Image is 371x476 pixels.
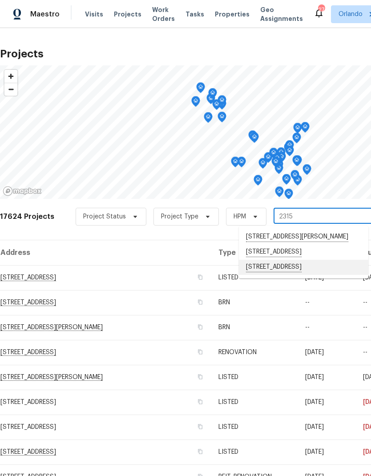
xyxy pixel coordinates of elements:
td: BRN [211,315,298,340]
div: Map marker [196,82,205,96]
span: Work Orders [152,5,175,23]
div: Map marker [277,147,286,161]
div: Map marker [292,155,301,169]
td: [DATE] [298,340,356,365]
span: Orlando [339,10,363,19]
span: HPM [234,212,246,221]
div: Map marker [212,99,221,113]
button: Copy Address [196,348,204,356]
span: Project Status [83,212,126,221]
span: Geo Assignments [260,5,303,23]
td: RENOVATION [211,340,298,365]
span: Properties [215,10,250,19]
td: LISTED [211,440,298,464]
button: Zoom in [4,70,17,83]
td: LISTED [211,415,298,440]
button: Copy Address [196,423,204,431]
span: Visits [85,10,103,19]
div: Map marker [191,96,200,110]
button: Copy Address [196,298,204,306]
button: Copy Address [196,323,204,331]
div: Map marker [218,112,226,125]
div: Map marker [237,157,246,170]
div: Map marker [206,93,215,107]
a: Mapbox homepage [3,186,42,196]
div: Map marker [302,164,311,178]
div: Map marker [208,88,217,102]
div: Map marker [285,140,294,154]
div: Map marker [282,174,291,188]
span: Tasks [185,11,204,17]
td: [DATE] [298,415,356,440]
div: Map marker [293,123,302,137]
td: [DATE] [298,440,356,464]
div: Map marker [258,158,267,172]
div: Map marker [284,189,293,202]
div: Map marker [285,145,294,159]
div: Map marker [290,170,299,184]
div: Map marker [292,133,301,146]
button: Copy Address [196,273,204,281]
button: Copy Address [196,398,204,406]
span: Project Type [161,212,198,221]
div: Map marker [271,157,280,170]
div: Map marker [275,186,284,200]
div: Map marker [269,148,278,161]
th: Type [211,240,298,265]
div: Map marker [273,153,282,167]
td: [DATE] [298,365,356,390]
div: Map marker [250,132,259,146]
div: 27 [318,5,324,14]
div: Map marker [284,142,293,156]
button: Zoom out [4,83,17,96]
td: [DATE] [298,390,356,415]
td: -- [298,315,356,340]
button: Copy Address [196,448,204,456]
div: Map marker [254,175,262,189]
div: Map marker [277,152,286,165]
td: LISTED [211,390,298,415]
td: BRN [211,290,298,315]
span: Maestro [30,10,60,19]
div: Map marker [231,157,240,170]
td: LISTED [211,265,298,290]
div: Map marker [218,95,226,109]
button: Copy Address [196,373,204,381]
td: LISTED [211,365,298,390]
div: Map marker [301,122,310,136]
td: -- [298,290,356,315]
div: Map marker [248,130,257,144]
div: Map marker [204,112,213,126]
span: Projects [114,10,141,19]
div: Map marker [264,152,273,166]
